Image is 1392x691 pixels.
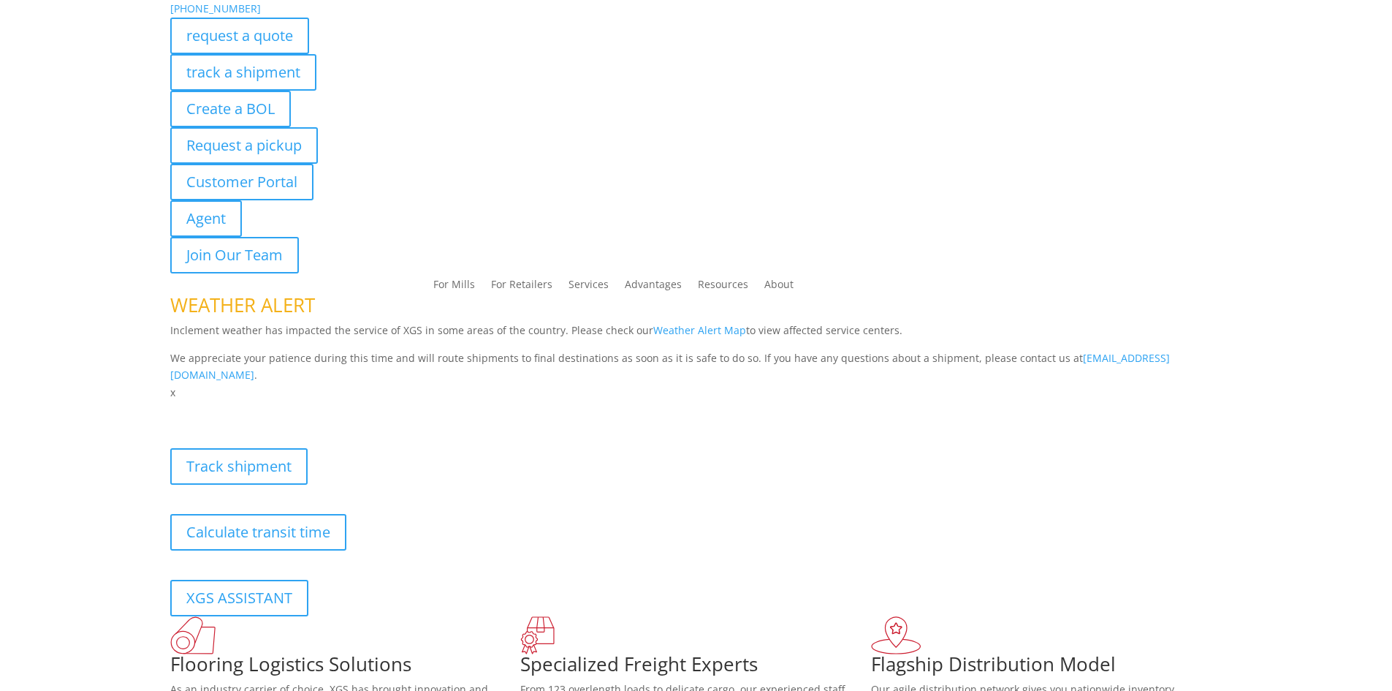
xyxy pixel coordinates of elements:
a: For Mills [433,279,475,295]
a: request a quote [170,18,309,54]
a: Services [568,279,609,295]
span: WEATHER ALERT [170,292,315,318]
a: Create a BOL [170,91,291,127]
a: Join Our Team [170,237,299,273]
a: Agent [170,200,242,237]
a: track a shipment [170,54,316,91]
a: For Retailers [491,279,552,295]
a: Calculate transit time [170,514,346,551]
a: About [764,279,794,295]
img: xgs-icon-total-supply-chain-intelligence-red [170,616,216,654]
a: XGS ASSISTANT [170,580,308,616]
a: Customer Portal [170,164,313,200]
b: Visibility, transparency, and control for your entire supply chain. [170,404,496,418]
h1: Specialized Freight Experts [520,654,871,681]
a: Track shipment [170,448,308,485]
a: Advantages [625,279,682,295]
a: Weather Alert Map [653,323,746,337]
h1: Flagship Distribution Model [871,654,1222,681]
p: x [170,384,1222,401]
h1: Flooring Logistics Solutions [170,654,521,681]
a: [PHONE_NUMBER] [170,1,261,15]
a: Request a pickup [170,127,318,164]
p: Inclement weather has impacted the service of XGS in some areas of the country. Please check our ... [170,322,1222,350]
img: xgs-icon-focused-on-flooring-red [520,616,555,654]
p: We appreciate your patience during this time and will route shipments to final destinations as so... [170,350,1222,385]
img: xgs-icon-flagship-distribution-model-red [871,616,921,654]
a: Resources [698,279,748,295]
